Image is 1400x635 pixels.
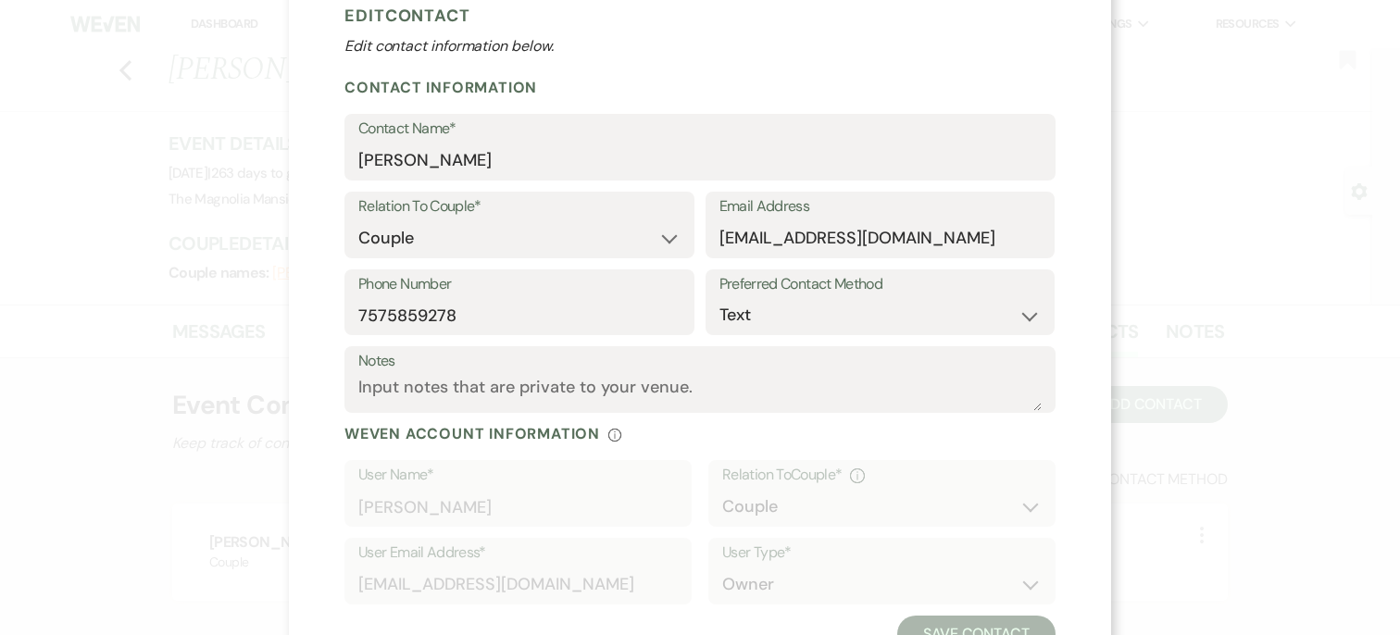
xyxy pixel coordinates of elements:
[358,462,678,489] label: User Name*
[722,462,1042,489] div: Relation To Couple *
[358,193,681,220] label: Relation To Couple*
[344,2,1056,30] h1: Edit Contact
[358,116,1042,143] label: Contact Name*
[719,193,1042,220] label: Email Address
[344,78,1056,97] h2: Contact Information
[719,271,1042,298] label: Preferred Contact Method
[358,348,1042,375] label: Notes
[358,143,1042,179] input: First and Last Name
[358,540,678,567] label: User Email Address*
[344,424,1056,443] div: Weven Account Information
[722,540,1042,567] label: User Type*
[358,271,681,298] label: Phone Number
[344,35,1056,57] p: Edit contact information below.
